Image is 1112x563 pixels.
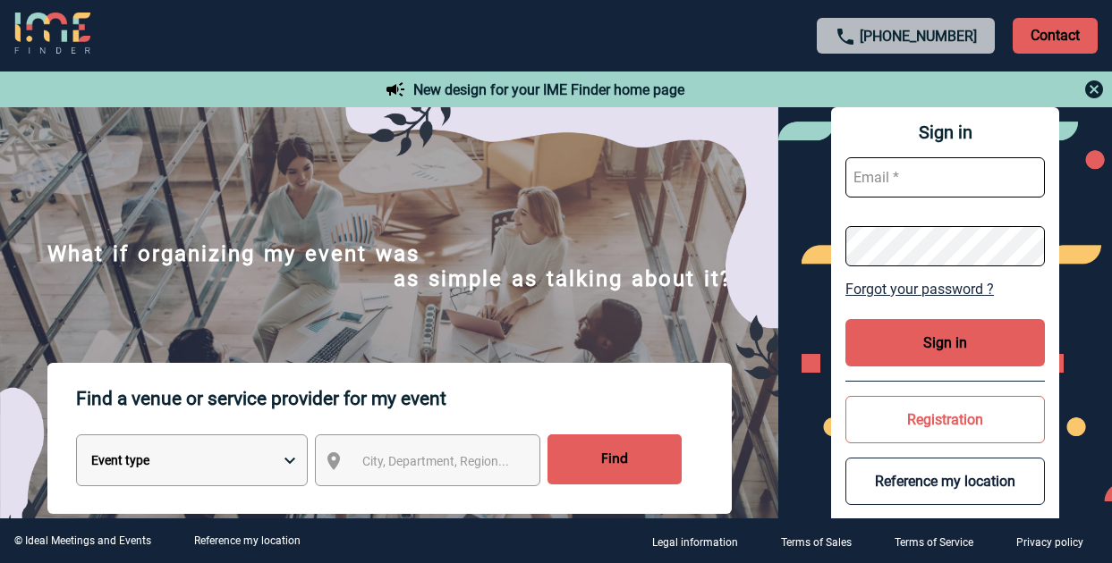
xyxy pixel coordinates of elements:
[845,157,1045,197] input: Email *
[880,533,1002,550] a: Terms of Service
[845,319,1045,366] button: Sign in
[845,396,1045,443] button: Registration
[1013,18,1098,54] p: Contact
[652,536,738,549] p: Legal information
[860,28,977,45] a: [PHONE_NUMBER]
[76,363,732,434] p: Find a venue or service provider for my event
[194,534,301,547] a: Reference my location
[895,536,973,549] p: Terms of Service
[781,536,852,549] p: Terms of Sales
[14,534,151,547] div: © Ideal Meetings and Events
[1016,536,1083,549] p: Privacy policy
[548,434,682,484] input: Find
[845,122,1045,143] span: Sign in
[362,454,509,468] span: City, Department, Region...
[638,533,767,550] a: Legal information
[835,26,856,47] img: call-24-px.png
[845,281,1045,298] a: Forgot your password ?
[767,533,880,550] a: Terms of Sales
[1002,533,1112,550] a: Privacy policy
[845,458,1045,505] button: Reference my location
